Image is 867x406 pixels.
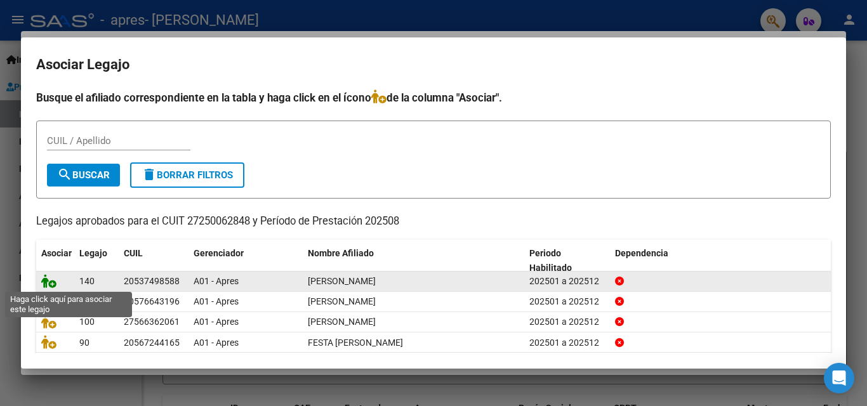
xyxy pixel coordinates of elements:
[57,169,110,181] span: Buscar
[124,274,180,289] div: 20537498588
[142,167,157,182] mat-icon: delete
[142,169,233,181] span: Borrar Filtros
[79,276,95,286] span: 140
[124,294,180,309] div: 20576643196
[194,337,239,348] span: A01 - Apres
[529,336,605,350] div: 202501 a 202512
[79,296,95,306] span: 120
[524,240,610,282] datatable-header-cell: Periodo Habilitado
[610,240,831,282] datatable-header-cell: Dependencia
[308,276,376,286] span: BLANCO FEDERICO
[79,337,89,348] span: 90
[529,248,572,273] span: Periodo Habilitado
[529,274,605,289] div: 202501 a 202512
[308,317,376,327] span: BOGADO MIA ISABELLA
[303,240,524,282] datatable-header-cell: Nombre Afiliado
[57,167,72,182] mat-icon: search
[130,162,244,188] button: Borrar Filtros
[79,248,107,258] span: Legajo
[529,294,605,309] div: 202501 a 202512
[189,240,303,282] datatable-header-cell: Gerenciador
[308,248,374,258] span: Nombre Afiliado
[194,317,239,327] span: A01 - Apres
[36,240,74,282] datatable-header-cell: Asociar
[124,315,180,329] div: 27566362061
[74,240,119,282] datatable-header-cell: Legajo
[194,248,244,258] span: Gerenciador
[36,89,831,106] h4: Busque el afiliado correspondiente en la tabla y haga click en el ícono de la columna "Asociar".
[124,336,180,350] div: 20567244165
[36,53,831,77] h2: Asociar Legajo
[824,363,854,393] div: Open Intercom Messenger
[79,317,95,327] span: 100
[308,337,403,348] span: FESTA EZEQUIEL ALEJANDRO
[47,164,120,187] button: Buscar
[41,248,72,258] span: Asociar
[124,248,143,258] span: CUIL
[615,248,668,258] span: Dependencia
[529,315,605,329] div: 202501 a 202512
[194,296,239,306] span: A01 - Apres
[36,214,831,230] p: Legajos aprobados para el CUIT 27250062848 y Período de Prestación 202508
[308,296,376,306] span: MAGALLANES BRUNO MARTIN
[119,240,189,282] datatable-header-cell: CUIL
[194,276,239,286] span: A01 - Apres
